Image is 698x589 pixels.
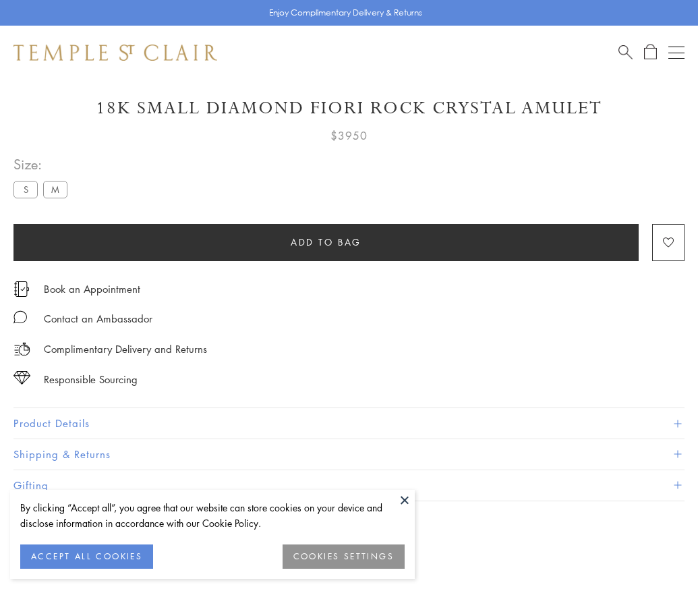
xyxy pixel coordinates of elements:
button: Gifting [13,470,685,501]
label: M [43,181,67,198]
div: Contact an Ambassador [44,310,152,327]
button: Product Details [13,408,685,439]
div: By clicking “Accept all”, you agree that our website can store cookies on your device and disclos... [20,500,405,531]
a: Open Shopping Bag [644,44,657,61]
button: COOKIES SETTINGS [283,544,405,569]
a: Search [618,44,633,61]
span: Size: [13,153,73,175]
h1: 18K Small Diamond Fiori Rock Crystal Amulet [13,96,685,120]
p: Complimentary Delivery and Returns [44,341,207,358]
button: ACCEPT ALL COOKIES [20,544,153,569]
p: Enjoy Complimentary Delivery & Returns [269,6,422,20]
img: Temple St. Clair [13,45,217,61]
div: Responsible Sourcing [44,371,138,388]
a: Book an Appointment [44,281,140,296]
button: Open navigation [668,45,685,61]
img: MessageIcon-01_2.svg [13,310,27,324]
img: icon_sourcing.svg [13,371,30,385]
span: Add to bag [291,235,361,250]
img: icon_delivery.svg [13,341,30,358]
img: icon_appointment.svg [13,281,30,297]
span: $3950 [330,127,368,144]
button: Shipping & Returns [13,439,685,470]
button: Add to bag [13,224,639,261]
label: S [13,181,38,198]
